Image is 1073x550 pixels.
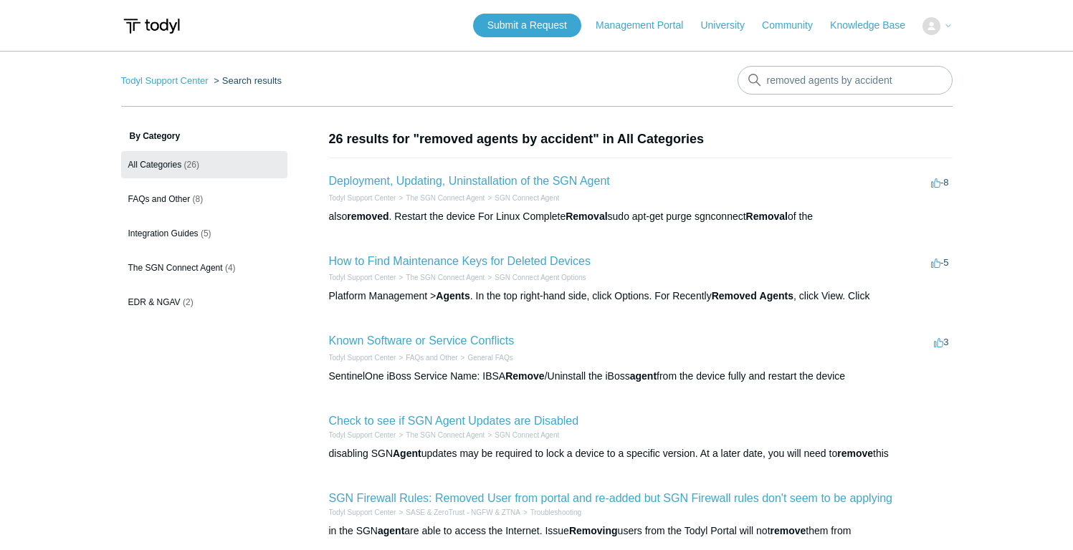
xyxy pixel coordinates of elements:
[329,369,953,384] div: SentinelOne iBoss Service Name: IBSA /Uninstall the iBoss from the device fully and restart the d...
[712,290,757,301] em: Removed
[505,370,544,382] em: Remove
[760,290,793,301] em: Agents
[329,130,953,149] h1: 26 results for "removed agents by accident" in All Categories
[396,272,485,283] li: The SGN Connect Agent
[211,75,282,86] li: Search results
[128,263,223,273] span: The SGN Connect Agent
[329,508,396,516] a: Todyl Support Center
[329,430,396,440] li: Todyl Support Center
[121,13,182,39] img: Todyl Support Center Help Center home page
[530,508,581,516] a: Troubleshooting
[458,352,513,363] li: General FAQs
[485,430,559,440] li: SGN Connect Agent
[566,211,607,222] em: Removal
[329,415,579,427] a: Check to see if SGN Agent Updates are Disabled
[830,18,920,33] a: Knowledge Base
[225,263,236,273] span: (4)
[329,524,953,539] div: in the SGN are able to access the Internet. Issue users from the Todyl Portal will not them from
[837,448,873,459] em: remove
[201,228,211,238] span: (5)
[630,370,657,382] em: agent
[329,289,953,304] div: Platform Management > . In the top right-hand side, click Options. For Recently , click View. Click
[128,194,191,204] span: FAQs and Other
[329,446,953,461] div: disabling SGN updates may be required to lock a device to a specific version. At a later date, yo...
[406,274,485,281] a: The SGN Connect Agent
[746,211,788,222] em: Removal
[520,507,581,518] li: Troubleshooting
[329,431,396,439] a: Todyl Support Center
[329,352,396,363] li: Todyl Support Center
[128,228,199,238] span: Integration Guides
[396,193,485,203] li: The SGN Connect Agent
[406,431,485,439] a: The SGN Connect Agent
[596,18,697,33] a: Management Portal
[121,130,287,143] h3: By Category
[329,492,893,504] a: SGN Firewall Rules: Removed User from portal and re-added but SGN Firewall rules don't seem to be...
[495,431,559,439] a: SGN Connect Agent
[436,290,469,301] em: Agents
[329,175,610,187] a: Deployment, Updating, Uninstallation of the SGN Agent
[934,337,948,347] span: 3
[406,508,520,516] a: SASE & ZeroTrust - NGFW & ZTNA
[121,220,287,247] a: Integration Guides (5)
[329,193,396,203] li: Todyl Support Center
[121,185,287,213] a: FAQs and Other (8)
[495,194,559,202] a: SGN Connect Agent
[329,255,591,267] a: How to Find Maintenance Keys for Deleted Devices
[329,354,396,362] a: Todyl Support Center
[347,211,388,222] em: removed
[406,354,457,362] a: FAQs and Other
[329,274,396,281] a: Todyl Support Center
[931,177,949,188] span: -8
[183,297,194,307] span: (2)
[329,209,953,224] div: also . Restart the device For Linux Complete sudo apt-get purge sgnconnect of the
[700,18,758,33] a: University
[121,151,287,178] a: All Categories (26)
[467,354,512,362] a: General FAQs
[406,194,485,202] a: The SGN Connect Agent
[931,257,949,268] span: -5
[329,507,396,518] li: Todyl Support Center
[329,194,396,202] a: Todyl Support Center
[128,297,181,307] span: EDR & NGAV
[738,66,953,95] input: Search
[771,525,806,536] em: remove
[762,18,827,33] a: Community
[569,525,618,536] em: Removing
[396,507,520,518] li: SASE & ZeroTrust - NGFW & ZTNA
[121,75,211,86] li: Todyl Support Center
[128,160,182,170] span: All Categories
[393,448,421,459] em: Agent
[184,160,199,170] span: (26)
[485,272,586,283] li: SGN Connect Agent Options
[121,289,287,316] a: EDR & NGAV (2)
[485,193,559,203] li: SGN Connect Agent
[378,525,404,536] em: agent
[329,272,396,283] li: Todyl Support Center
[121,254,287,281] a: The SGN Connect Agent (4)
[193,194,204,204] span: (8)
[473,14,581,37] a: Submit a Request
[121,75,209,86] a: Todyl Support Center
[495,274,586,281] a: SGN Connect Agent Options
[396,352,457,363] li: FAQs and Other
[396,430,485,440] li: The SGN Connect Agent
[329,334,515,347] a: Known Software or Service Conflicts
